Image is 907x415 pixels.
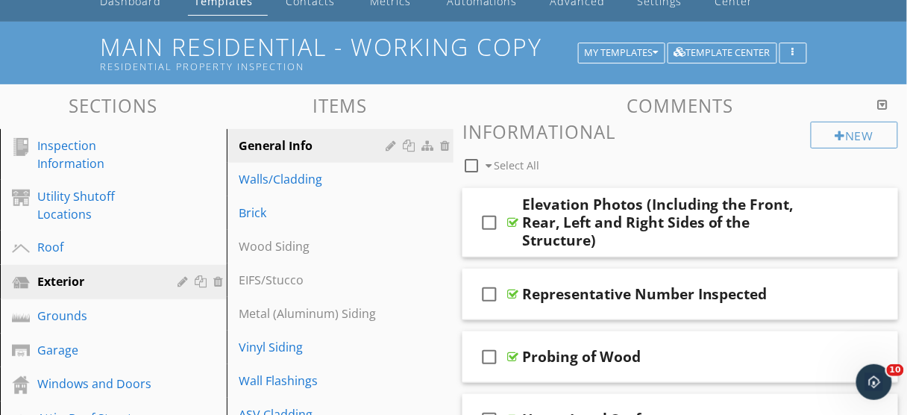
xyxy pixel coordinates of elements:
[668,43,777,63] button: Template Center
[239,170,390,188] div: Walls/Cladding
[856,364,892,400] iframe: Intercom live chat
[477,205,501,240] i: check_box_outline_blank
[494,158,539,172] span: Select All
[811,122,898,149] div: New
[477,339,501,375] i: check_box_outline_blank
[239,237,390,255] div: Wood Siding
[37,341,156,359] div: Garage
[668,45,777,58] a: Template Center
[462,96,898,116] h3: Comments
[578,43,665,63] button: My Templates
[239,271,390,289] div: EIFS/Stucco
[462,122,898,142] h3: Informational
[585,48,659,58] div: My Templates
[100,60,583,72] div: Residential Property Inspection
[100,34,806,72] h1: Main Residential - Working Copy
[522,285,768,303] div: Representative Number Inspected
[522,196,826,249] div: Elevation Photos (Including the Front, Rear, Left and Right Sides of the Structure)
[239,204,390,222] div: Brick
[37,307,156,325] div: Grounds
[674,48,771,58] div: Template Center
[887,364,904,376] span: 10
[477,276,501,312] i: check_box_outline_blank
[239,338,390,356] div: Vinyl Siding
[37,375,156,393] div: Windows and Doors
[37,137,156,172] div: Inspection Information
[37,238,156,256] div: Roof
[522,348,641,366] div: Probing of Wood
[239,372,390,390] div: Wall Flashings
[227,96,453,116] h3: Items
[37,272,156,290] div: Exterior
[37,187,156,223] div: Utility Shutoff Locations
[239,305,390,322] div: Metal (Aluminum) Siding
[239,137,390,155] div: General Info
